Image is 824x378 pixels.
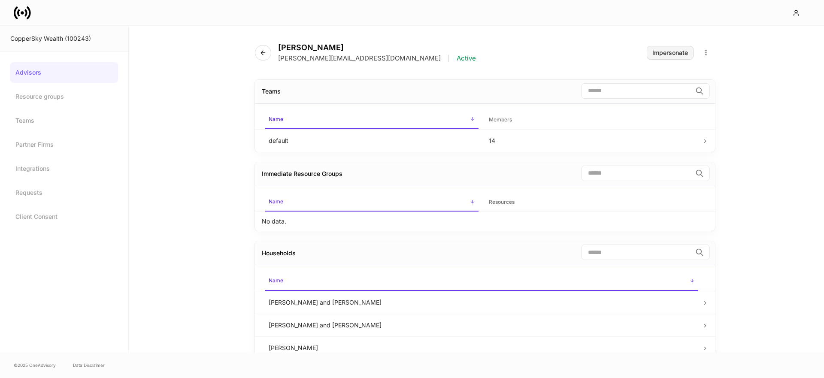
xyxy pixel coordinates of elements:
div: Impersonate [652,50,688,56]
span: Name [265,272,698,290]
a: Client Consent [10,206,118,227]
a: Advisors [10,62,118,83]
h6: Name [269,197,283,206]
span: Name [265,193,479,212]
a: Partner Firms [10,134,118,155]
a: Data Disclaimer [73,362,105,369]
div: Teams [262,87,281,96]
a: Requests [10,182,118,203]
a: Teams [10,110,118,131]
p: No data. [262,217,286,226]
div: Households [262,249,296,257]
p: | [448,54,450,63]
td: [PERSON_NAME] [262,336,702,359]
div: Immediate Resource Groups [262,169,342,178]
p: [PERSON_NAME][EMAIL_ADDRESS][DOMAIN_NAME] [278,54,441,63]
h4: [PERSON_NAME] [278,43,476,52]
button: Impersonate [647,46,694,60]
span: Name [265,111,479,129]
td: [PERSON_NAME] and [PERSON_NAME] [262,291,702,314]
span: Resources [485,194,699,211]
td: [PERSON_NAME] and [PERSON_NAME] [262,314,702,336]
p: Active [457,54,476,63]
a: Integrations [10,158,118,179]
h6: Members [489,115,512,124]
div: CopperSky Wealth (100243) [10,34,118,43]
h6: Name [269,276,283,284]
h6: Resources [489,198,515,206]
a: Resource groups [10,86,118,107]
span: © 2025 OneAdvisory [14,362,56,369]
h6: Name [269,115,283,123]
td: 14 [482,129,702,152]
td: default [262,129,482,152]
span: Members [485,111,699,129]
